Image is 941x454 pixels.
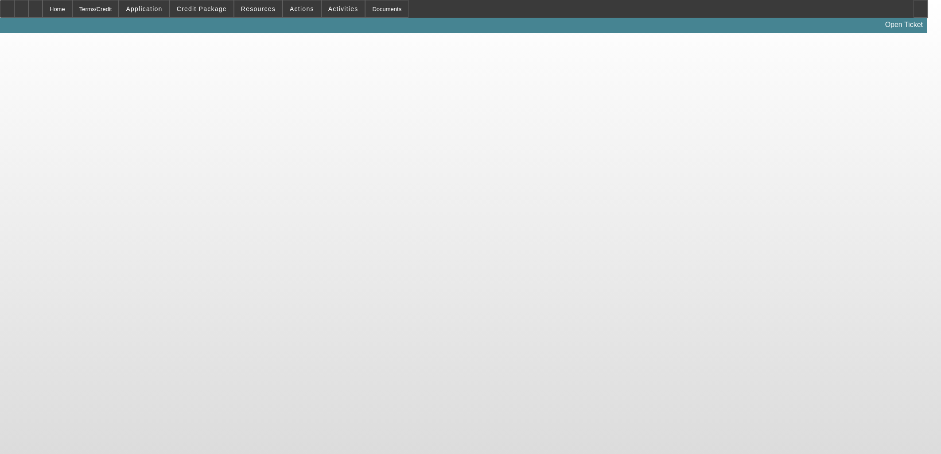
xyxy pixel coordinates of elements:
span: Activities [328,5,358,12]
button: Credit Package [170,0,233,17]
span: Credit Package [177,5,227,12]
button: Actions [283,0,321,17]
a: Open Ticket [882,17,926,32]
span: Application [126,5,162,12]
button: Resources [234,0,282,17]
span: Actions [290,5,314,12]
button: Application [119,0,169,17]
span: Resources [241,5,276,12]
button: Activities [322,0,365,17]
